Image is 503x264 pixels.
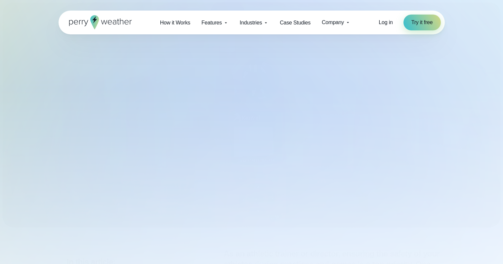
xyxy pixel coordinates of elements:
[379,19,393,25] span: Log in
[411,19,433,26] span: Try it free
[154,16,196,29] a: How it Works
[201,19,222,27] span: Features
[379,19,393,26] a: Log in
[160,19,190,27] span: How it Works
[322,19,344,26] span: Company
[280,19,311,27] span: Case Studies
[403,15,441,30] a: Try it free
[240,19,262,27] span: Industries
[274,16,316,29] a: Case Studies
